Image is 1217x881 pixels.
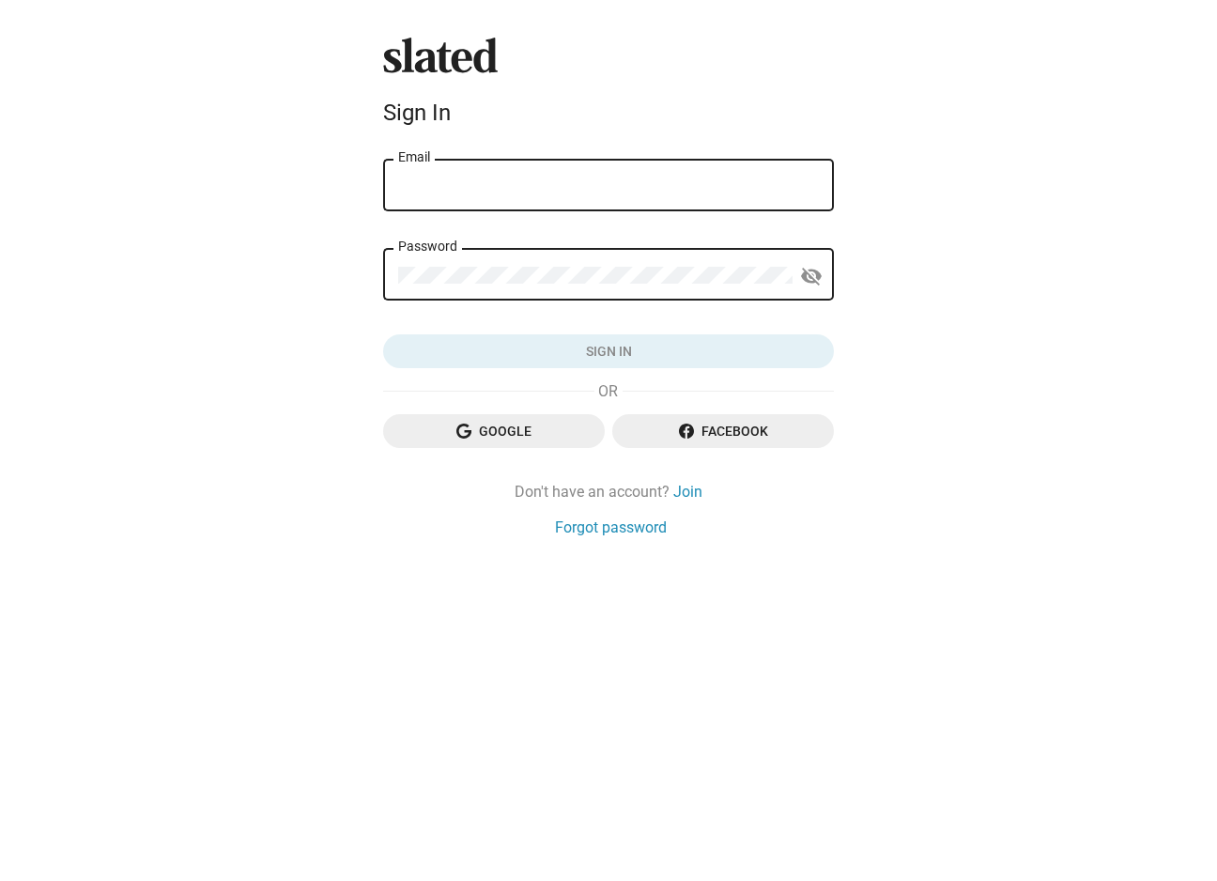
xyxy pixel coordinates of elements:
[627,414,819,448] span: Facebook
[612,414,834,448] button: Facebook
[383,414,605,448] button: Google
[555,518,667,537] a: Forgot password
[793,257,830,295] button: Show password
[800,262,823,291] mat-icon: visibility_off
[398,414,590,448] span: Google
[383,100,834,126] div: Sign In
[383,482,834,502] div: Don't have an account?
[673,482,702,502] a: Join
[383,38,834,133] sl-branding: Sign In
